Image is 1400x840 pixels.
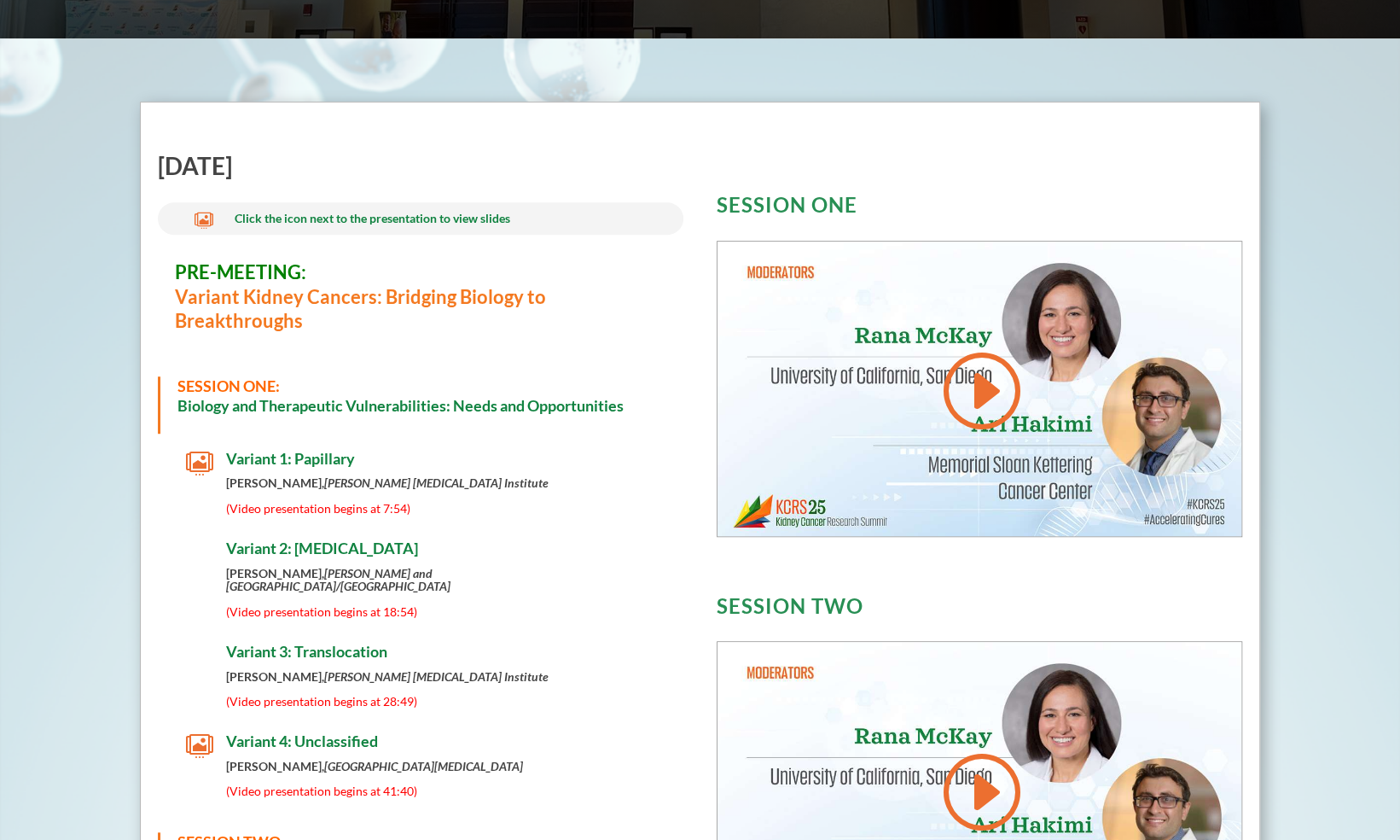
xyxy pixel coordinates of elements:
[177,396,624,415] strong: Biology and Therapeutic Vulnerabilities: Needs and Opportunities
[226,566,450,593] strong: [PERSON_NAME],
[226,669,549,684] strong: [PERSON_NAME],
[324,669,549,684] em: [PERSON_NAME] [MEDICAL_DATA] Institute
[235,211,510,225] span: Click the icon next to the presentation to view slides
[226,732,378,750] span: Variant 4: Unclassified
[717,195,1242,224] h3: SESSION ONE
[186,732,213,760] span: 
[226,449,355,468] span: Variant 1: Papillary
[226,759,523,773] strong: [PERSON_NAME],
[158,154,683,186] h2: [DATE]
[226,539,418,557] span: Variant 2: [MEDICAL_DATA]
[195,211,213,230] span: 
[226,475,549,490] strong: [PERSON_NAME],
[226,604,417,619] span: (Video presentation begins at 18:54)
[226,784,417,798] span: (Video presentation begins at 41:40)
[226,694,417,709] span: (Video presentation begins at 28:49)
[324,759,523,773] em: [GEOGRAPHIC_DATA][MEDICAL_DATA]
[186,643,213,670] span: 
[175,260,666,342] h3: Variant Kidney Cancers: Bridging Biology to Breakthroughs
[186,540,213,567] span: 
[226,642,387,661] span: Variant 3: Translocation
[175,260,306,283] span: PRE-MEETING:
[177,376,280,395] span: SESSION ONE:
[717,596,1242,625] h3: SESSION TWO
[226,566,450,593] em: [PERSON_NAME] and [GEOGRAPHIC_DATA]/[GEOGRAPHIC_DATA]
[226,501,410,516] span: (Video presentation begins at 7:54)
[186,450,213,477] span: 
[324,475,549,490] em: [PERSON_NAME] [MEDICAL_DATA] Institute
